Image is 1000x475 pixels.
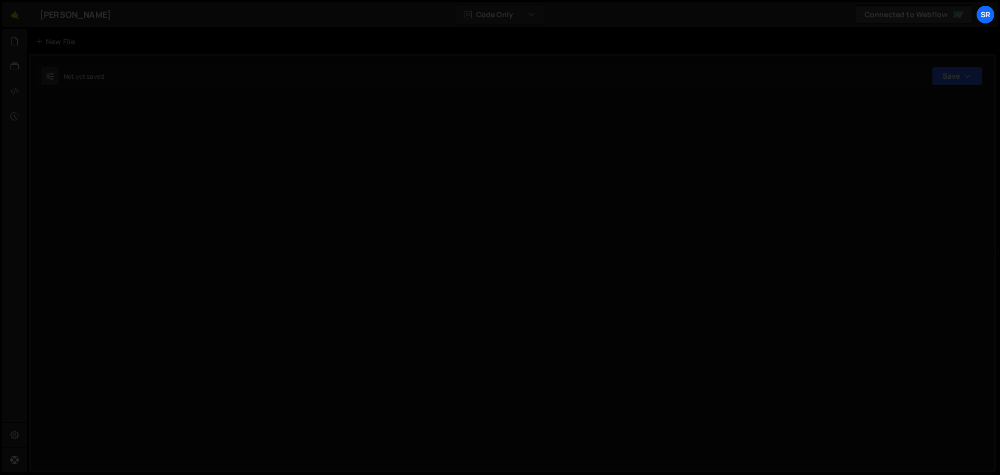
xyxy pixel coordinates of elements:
a: 🤙 [2,2,28,27]
button: Save [932,67,982,86]
div: New File [35,36,79,47]
button: Code Only [456,5,544,24]
div: Not yet saved [64,72,104,81]
div: [PERSON_NAME] [40,8,111,21]
a: SR [976,5,995,24]
a: Connected to Webflow [856,5,973,24]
